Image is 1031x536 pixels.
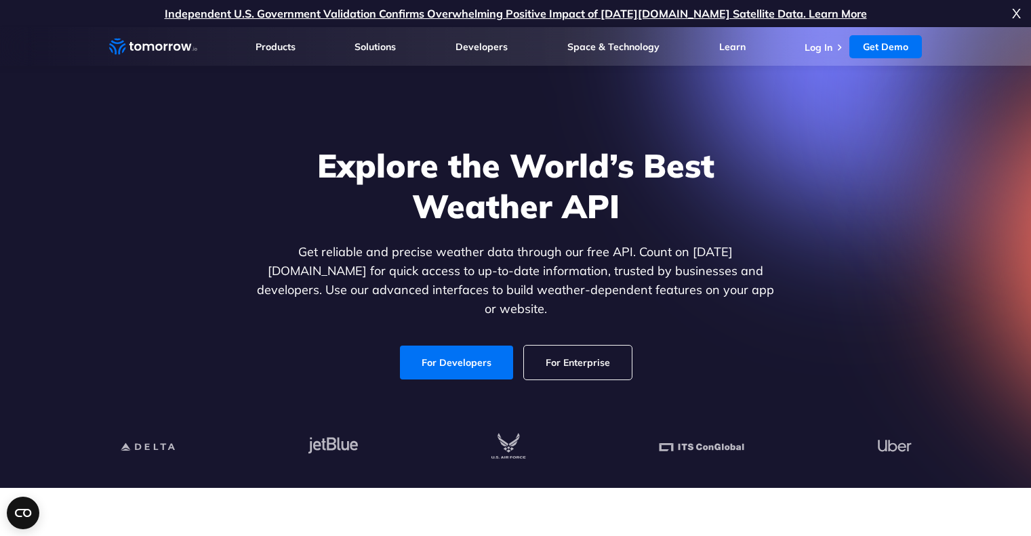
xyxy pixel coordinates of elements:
a: Products [256,41,296,53]
a: Independent U.S. Government Validation Confirms Overwhelming Positive Impact of [DATE][DOMAIN_NAM... [165,7,867,20]
p: Get reliable and precise weather data through our free API. Count on [DATE][DOMAIN_NAME] for quic... [254,243,777,318]
a: Space & Technology [567,41,660,53]
a: Home link [109,37,197,57]
a: Learn [719,41,746,53]
h1: Explore the World’s Best Weather API [254,145,777,226]
button: Open CMP widget [7,497,39,529]
a: Solutions [355,41,396,53]
a: Developers [456,41,508,53]
a: For Developers [400,346,513,379]
a: For Enterprise [524,346,632,379]
a: Log In [805,41,832,54]
a: Get Demo [849,35,922,58]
